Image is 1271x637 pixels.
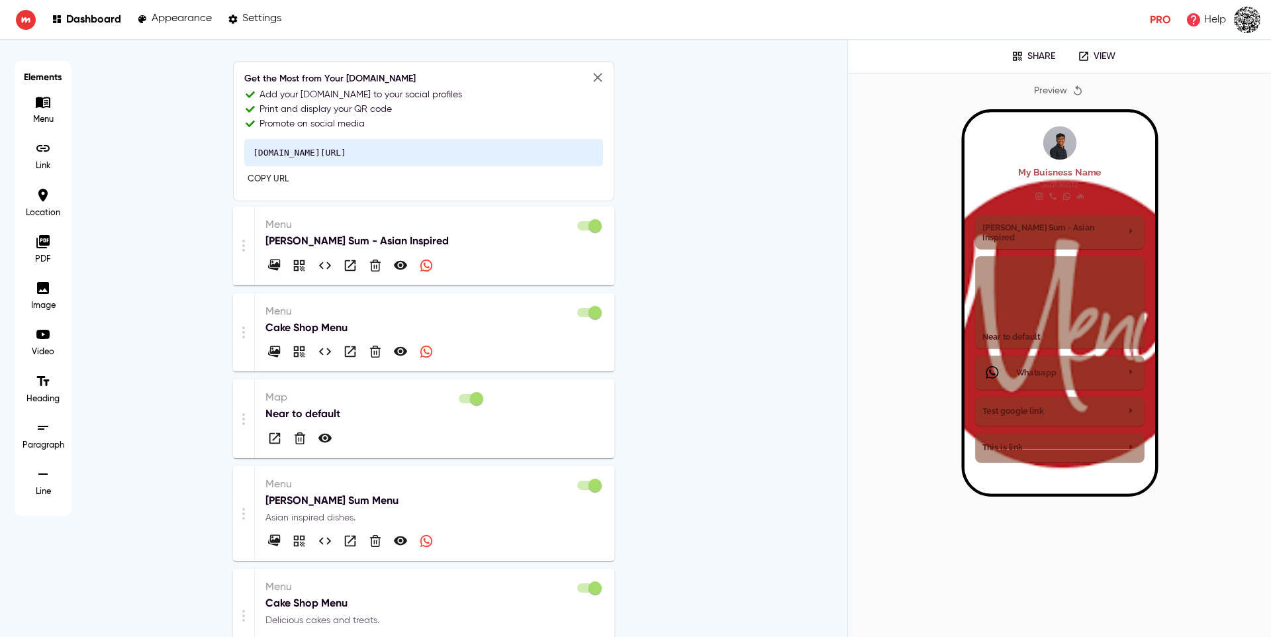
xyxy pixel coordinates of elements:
[265,429,284,448] button: View
[1182,8,1230,32] a: Help
[341,342,359,361] button: View
[265,304,604,320] p: Menu
[391,532,410,550] button: Make Private
[391,342,410,361] button: Make Private
[265,579,604,595] p: Menu
[228,11,281,28] a: Settings
[152,13,212,25] p: Appearance
[290,532,308,550] button: Share
[265,614,604,627] p: Delicious cakes and treats.
[391,256,410,275] button: Make Private
[265,406,485,422] p: Near to default
[367,532,384,550] button: Delete Menu
[57,283,173,294] h2: Whatsapp
[265,511,604,524] p: Asian inspired dishes.
[1234,7,1260,33] img: images%2FLjxwOS6sCZeAR0uHPVnB913h3h83%2Fuser.png
[367,257,384,274] button: Delete Menu
[244,139,603,166] pre: [DOMAIN_NAME][URL]
[316,429,334,448] button: Make Private
[316,342,334,361] button: Embedded code
[1068,46,1125,66] a: View
[23,254,63,266] p: PDF
[259,117,365,130] p: Promote on social media
[137,11,212,28] a: Appearance
[316,256,334,275] button: Embedded code
[965,113,1155,494] iframe: Mobile Preview
[1150,12,1171,28] p: Pro
[290,342,308,361] button: Share
[1204,12,1226,28] p: Help
[21,68,65,87] h6: Elements
[265,217,604,233] p: Menu
[1094,51,1115,62] p: View
[265,233,604,249] p: [PERSON_NAME] Sum - Asian Inspired
[23,346,63,358] p: Video
[1027,51,1055,62] p: Share
[265,320,604,336] p: Cake Shop Menu
[367,343,384,360] button: Delete Menu
[1002,46,1064,66] button: Share
[23,207,63,219] p: Location
[290,256,308,275] button: Share
[417,532,436,550] button: Disable WhatsApp Ordering
[265,477,604,493] p: Menu
[248,172,289,187] span: Copy URL
[23,160,63,172] p: Link
[265,493,604,509] p: [PERSON_NAME] Sum Menu
[198,342,912,494] iframe: Location
[23,393,63,405] p: Heading
[265,595,604,611] p: Cake Shop Menu
[259,88,462,101] p: Add your [DOMAIN_NAME] to your social profiles
[23,486,63,498] p: Line
[341,532,359,550] button: View
[265,390,485,406] p: Map
[52,11,121,28] a: Dashboard
[291,430,308,447] button: Delete Map
[66,13,121,25] p: Dashboard
[259,103,392,116] p: Print and display your QR code
[20,244,192,254] h2: Near to default
[20,326,173,337] h2: Test google link
[341,256,359,275] button: View
[316,532,334,550] button: Embedded code
[417,342,436,361] button: Disable WhatsApp Ordering
[23,114,63,126] p: Menu
[244,72,603,87] h6: Get the Most from Your [DOMAIN_NAME]
[417,256,436,275] button: Disable WhatsApp Ordering
[20,367,173,377] h2: This is link
[244,170,292,190] button: Copy URL
[23,300,63,312] p: Image
[242,13,281,25] p: Settings
[23,440,64,452] p: Paragraph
